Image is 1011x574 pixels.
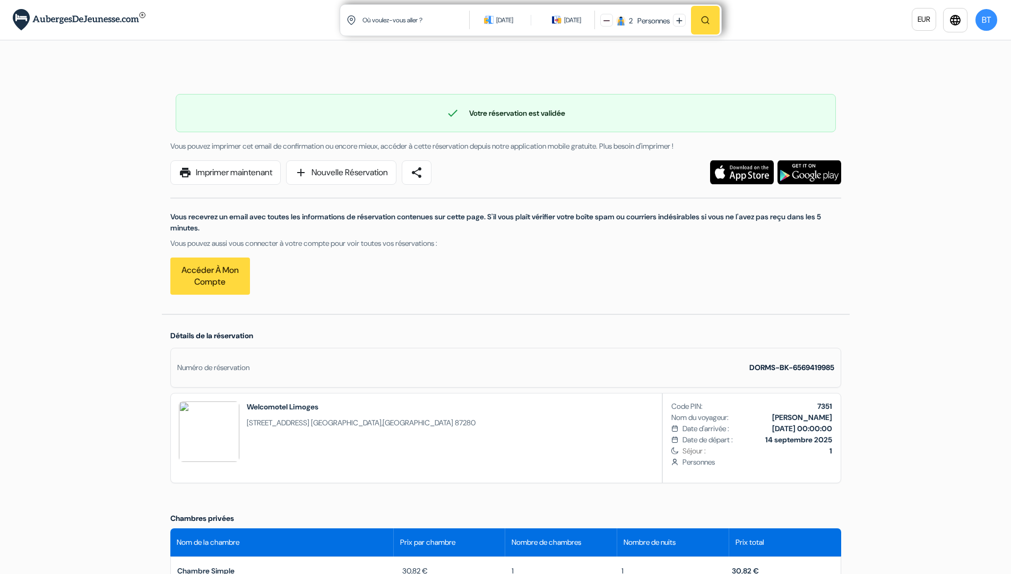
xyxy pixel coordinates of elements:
[629,15,633,27] div: 2
[170,331,253,340] span: Détails de la réservation
[177,362,249,373] div: Numéro de réservation
[552,15,561,24] img: calendarIcon icon
[484,15,494,24] img: calendarIcon icon
[603,18,610,24] img: minus
[446,107,459,119] span: check
[383,418,453,427] span: [GEOGRAPHIC_DATA]
[410,166,423,179] span: share
[682,434,733,446] span: Date de départ :
[13,9,145,31] img: AubergesDeJeunesse.com
[179,166,192,179] span: print
[512,537,581,548] span: Nombre de chambres
[943,8,967,32] a: language
[179,401,239,462] img: VjBcYgM2AjUOOlM8
[347,15,356,25] img: location icon
[634,15,670,27] div: Personnes
[676,18,682,24] img: plus
[170,238,841,249] p: Vous pouvez aussi vous connecter à votre compte pour voir toutes vos réservations :
[829,446,832,456] b: 1
[671,412,729,423] span: Nom du voyageur:
[564,15,581,25] div: [DATE]
[177,537,239,548] span: Nom de la chambre
[247,417,476,429] span: ,
[616,16,626,25] img: guest icon
[496,15,513,25] div: [DATE]
[817,401,832,411] b: 7351
[170,160,281,185] a: printImprimer maintenant
[286,160,396,185] a: addNouvelle Réservation
[400,537,455,548] span: Prix par chambre
[749,363,834,372] strong: DORMS-BK-6569419985
[170,141,673,151] span: Vous pouvez imprimer cet email de confirmation ou encore mieux, accéder à cette réservation depui...
[247,418,309,427] span: [STREET_ADDRESS]
[772,424,832,433] b: [DATE] 00:00:00
[765,435,832,444] b: 14 septembre 2025
[682,457,832,468] span: Personnes
[671,401,703,412] span: Code PIN:
[170,513,234,523] span: Chambres privées
[949,14,962,27] i: language
[777,160,841,184] img: Téléchargez l'application gratuite
[682,423,729,434] span: Date d'arrivée :
[311,418,382,427] span: [GEOGRAPHIC_DATA]
[170,258,250,295] a: Accéder à mon compte
[361,7,471,33] input: Ville, université ou logement
[736,537,764,548] span: Prix total
[176,107,835,119] div: Votre réservation est validée
[295,166,307,179] span: add
[170,211,841,234] p: Vous recevrez un email avec toutes les informations de réservation contenues sur cette page. S'il...
[710,160,774,184] img: Téléchargez l'application gratuite
[455,418,476,427] span: 87280
[624,537,676,548] span: Nombre de nuits
[772,413,832,422] b: [PERSON_NAME]
[912,8,936,31] a: EUR
[402,160,431,185] a: share
[247,401,476,412] h2: Welcomotel Limoges
[974,8,998,32] button: BT
[682,446,832,457] span: Séjour :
